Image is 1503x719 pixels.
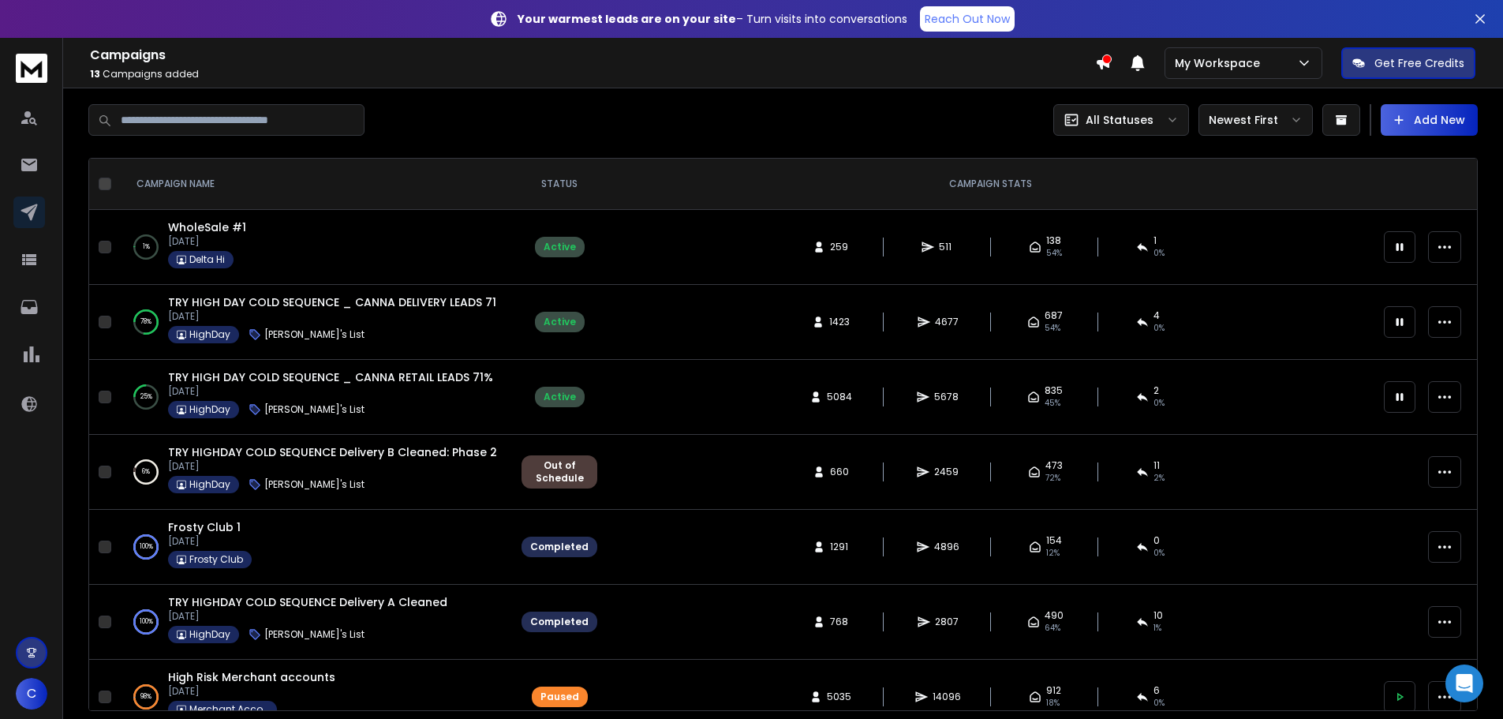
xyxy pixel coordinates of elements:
[189,253,225,266] p: Delta Hi
[90,46,1095,65] h1: Campaigns
[1045,622,1060,635] span: 64 %
[16,678,47,710] button: C
[540,691,579,703] div: Paused
[1153,472,1165,485] span: 2 %
[189,328,230,341] p: HighDay
[1045,459,1063,472] span: 473
[1046,534,1062,547] span: 154
[827,691,851,703] span: 5035
[512,159,607,210] th: STATUS
[935,616,959,628] span: 2807
[1381,104,1478,136] button: Add New
[140,314,151,330] p: 78 %
[1374,55,1464,71] p: Get Free Credits
[264,628,365,641] p: [PERSON_NAME]'s List
[118,585,512,660] td: 100%TRY HIGHDAY COLD SEQUENCE Delivery A Cleaned[DATE]HighDay[PERSON_NAME]'s List
[544,391,576,403] div: Active
[827,391,852,403] span: 5084
[934,466,959,478] span: 2459
[1153,534,1160,547] span: 0
[168,460,496,473] p: [DATE]
[1046,697,1060,710] span: 18 %
[1153,547,1165,560] span: 0 %
[1445,665,1483,702] div: Open Intercom Messenger
[925,11,1010,27] p: Reach Out Now
[935,316,959,328] span: 4677
[829,316,850,328] span: 1423
[1045,384,1063,397] span: 835
[1046,684,1061,697] span: 912
[264,403,365,416] p: [PERSON_NAME]'s List
[168,219,246,235] span: WholeSale #1
[189,628,230,641] p: HighDay
[1045,397,1060,410] span: 45 %
[830,616,848,628] span: 768
[1153,622,1161,635] span: 1 %
[544,241,576,253] div: Active
[607,159,1374,210] th: CAMPAIGN STATS
[1153,247,1165,260] span: 0 %
[168,235,246,248] p: [DATE]
[1153,309,1160,322] span: 4
[264,478,365,491] p: [PERSON_NAME]'s List
[1046,247,1062,260] span: 54 %
[530,541,589,553] div: Completed
[189,478,230,491] p: HighDay
[140,614,153,630] p: 100 %
[933,691,961,703] span: 14096
[934,541,959,553] span: 4896
[1086,112,1153,128] p: All Statuses
[168,294,561,310] a: TRY HIGH DAY COLD SEQUENCE _ CANNA DELIVERY LEADS 71% Win Back
[1175,55,1266,71] p: My Workspace
[1153,459,1160,472] span: 11
[1153,384,1159,397] span: 2
[140,689,151,705] p: 98 %
[118,510,512,585] td: 100%Frosty Club 1[DATE]Frosty Club
[1198,104,1313,136] button: Newest First
[118,285,512,360] td: 78%TRY HIGH DAY COLD SEQUENCE _ CANNA DELIVERY LEADS 71% Win Back[DATE]HighDay[PERSON_NAME]'s List
[168,369,548,385] a: TRY HIGH DAY COLD SEQUENCE _ CANNA RETAIL LEADS 71% Win Back
[830,241,848,253] span: 259
[90,68,1095,81] p: Campaigns added
[1153,609,1163,622] span: 10
[830,466,849,478] span: 660
[1341,47,1475,79] button: Get Free Credits
[518,11,907,27] p: – Turn visits into conversations
[143,239,150,255] p: 1 %
[518,11,736,27] strong: Your warmest leads are on your site
[1045,472,1060,485] span: 72 %
[934,391,959,403] span: 5678
[168,444,497,460] a: TRY HIGHDAY COLD SEQUENCE Delivery B Cleaned: Phase 2
[1046,234,1061,247] span: 138
[1153,322,1165,335] span: 0 %
[1045,609,1064,622] span: 490
[1153,684,1160,697] span: 6
[1046,547,1060,560] span: 12 %
[168,685,335,698] p: [DATE]
[530,459,589,485] div: Out of Schedule
[1153,397,1165,410] span: 0 %
[168,519,241,535] span: Frosty Club 1
[168,385,496,398] p: [DATE]
[118,360,512,435] td: 25%TRY HIGH DAY COLD SEQUENCE _ CANNA RETAIL LEADS 71% Win Back[DATE]HighDay[PERSON_NAME]'s List
[189,553,243,566] p: Frosty Club
[168,310,496,323] p: [DATE]
[189,703,268,716] p: Merchant Account Deals
[168,610,447,623] p: [DATE]
[168,669,335,685] a: High Risk Merchant accounts
[16,54,47,83] img: logo
[118,435,512,510] td: 6%TRY HIGHDAY COLD SEQUENCE Delivery B Cleaned: Phase 2[DATE]HighDay[PERSON_NAME]'s List
[168,594,447,610] a: TRY HIGHDAY COLD SEQUENCE Delivery A Cleaned
[920,6,1015,32] a: Reach Out Now
[140,539,153,555] p: 100 %
[544,316,576,328] div: Active
[118,210,512,285] td: 1%WholeSale #1[DATE]Delta Hi
[168,535,252,548] p: [DATE]
[90,67,100,81] span: 13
